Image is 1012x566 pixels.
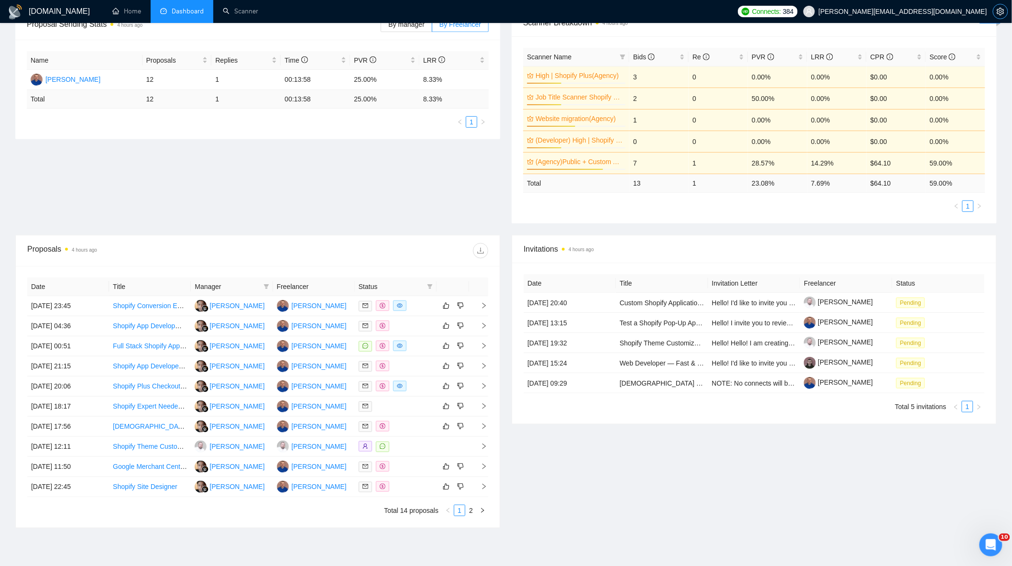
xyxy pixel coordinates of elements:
[443,362,450,370] span: like
[195,400,207,412] img: MA
[292,381,347,391] div: [PERSON_NAME]
[867,152,926,174] td: $64.10
[689,88,748,109] td: 0
[27,90,143,109] td: Total
[209,361,264,371] div: [PERSON_NAME]
[536,70,624,81] a: High | Shopify Plus(Agency)
[629,66,689,88] td: 3
[536,92,624,102] a: Job Title Scanner Shopify Plus(Agency)
[292,361,347,371] div: [PERSON_NAME]
[195,340,207,352] img: MA
[807,66,867,88] td: 0.00%
[896,319,929,326] a: Pending
[703,54,710,60] span: info-circle
[143,51,212,70] th: Proposals
[440,461,452,472] button: like
[620,299,778,307] a: Custom Shopify Application (Notion ↔️ Shopify Sync)
[27,277,109,296] th: Date
[752,6,781,17] span: Connects:
[954,203,959,209] span: left
[867,109,926,131] td: $0.00
[195,441,207,453] img: MH
[440,380,452,392] button: like
[223,7,258,15] a: searchScanner
[209,300,264,311] div: [PERSON_NAME]
[752,53,774,61] span: PVR
[211,51,281,70] th: Replies
[363,303,368,309] span: mail
[748,88,807,109] td: 50.00%
[113,382,293,390] a: Shopify Plus Checkout & Cart Developer – Replace Avis App
[807,109,867,131] td: 0.00%
[195,342,264,349] a: MA[PERSON_NAME]
[633,53,655,61] span: Bids
[363,323,368,329] span: mail
[455,360,466,372] button: dislike
[455,320,466,332] button: dislike
[443,422,450,430] span: like
[454,116,466,128] button: left
[195,362,264,369] a: MA[PERSON_NAME]
[457,483,464,490] span: dislike
[527,53,572,61] span: Scanner Name
[896,339,929,346] a: Pending
[455,461,466,472] button: dislike
[209,481,264,492] div: [PERSON_NAME]
[689,66,748,88] td: 0
[209,461,264,472] div: [PERSON_NAME]
[455,340,466,352] button: dislike
[629,109,689,131] td: 1
[804,377,816,389] img: c1gfRzHJo4lwB2uvQU6P4BT15O_lr8ReaehWjS0ADxTjCRy4vAPwXYrdgz0EeetcBO
[896,358,925,368] span: Pending
[443,402,450,410] span: like
[195,320,207,332] img: MA
[976,404,982,410] span: right
[867,131,926,152] td: $0.00
[926,88,985,109] td: 0.00%
[277,380,289,392] img: AU
[962,401,973,412] a: 1
[457,422,464,430] span: dislike
[209,381,264,391] div: [PERSON_NAME]
[962,401,973,412] li: 1
[993,4,1008,19] button: setting
[27,18,381,30] span: Proposal Sending Stats
[689,174,748,192] td: 1
[363,403,368,409] span: mail
[113,443,278,450] a: Shopify Theme Customization for Sports Ticket Website
[620,339,785,347] a: Shopify Theme Customization for Sports Ticket Website
[930,53,956,61] span: Score
[419,70,489,90] td: 8.33%
[620,54,626,60] span: filter
[867,174,926,192] td: $ 64.10
[143,70,212,90] td: 12
[202,305,209,312] img: gigradar-bm.png
[425,279,435,294] span: filter
[974,200,985,212] button: right
[926,66,985,88] td: 0.00%
[569,247,594,252] time: 4 hours ago
[951,200,962,212] button: left
[440,340,452,352] button: like
[620,359,900,367] a: Web Developer — Fast & Replicable E-commerce Site Cloning (Shopify) — Long-Term Project
[285,56,308,64] span: Time
[277,320,289,332] img: AU
[783,6,793,17] span: 384
[979,533,1002,556] iframe: Intercom live chat
[457,322,464,330] span: dislike
[363,343,368,349] span: message
[804,337,816,349] img: c1Wi6XrIxUtVlQt1gi13Sjm7BIDNOHYsvbonXwanCjnvoIQXqtzE1B6RuFu11LztIx
[804,298,873,306] a: [PERSON_NAME]
[926,131,985,152] td: 0.00%
[146,55,201,66] span: Proposals
[380,444,385,449] span: message
[439,56,445,63] span: info-circle
[363,423,368,429] span: mail
[113,402,387,410] a: Shopify Expert Needed to Build Professional B2C & B2B Store for Premium Grooming Brand
[277,360,289,372] img: AU
[455,481,466,492] button: dislike
[887,54,893,60] span: info-circle
[440,360,452,372] button: like
[455,421,466,432] button: dislike
[277,461,289,473] img: AU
